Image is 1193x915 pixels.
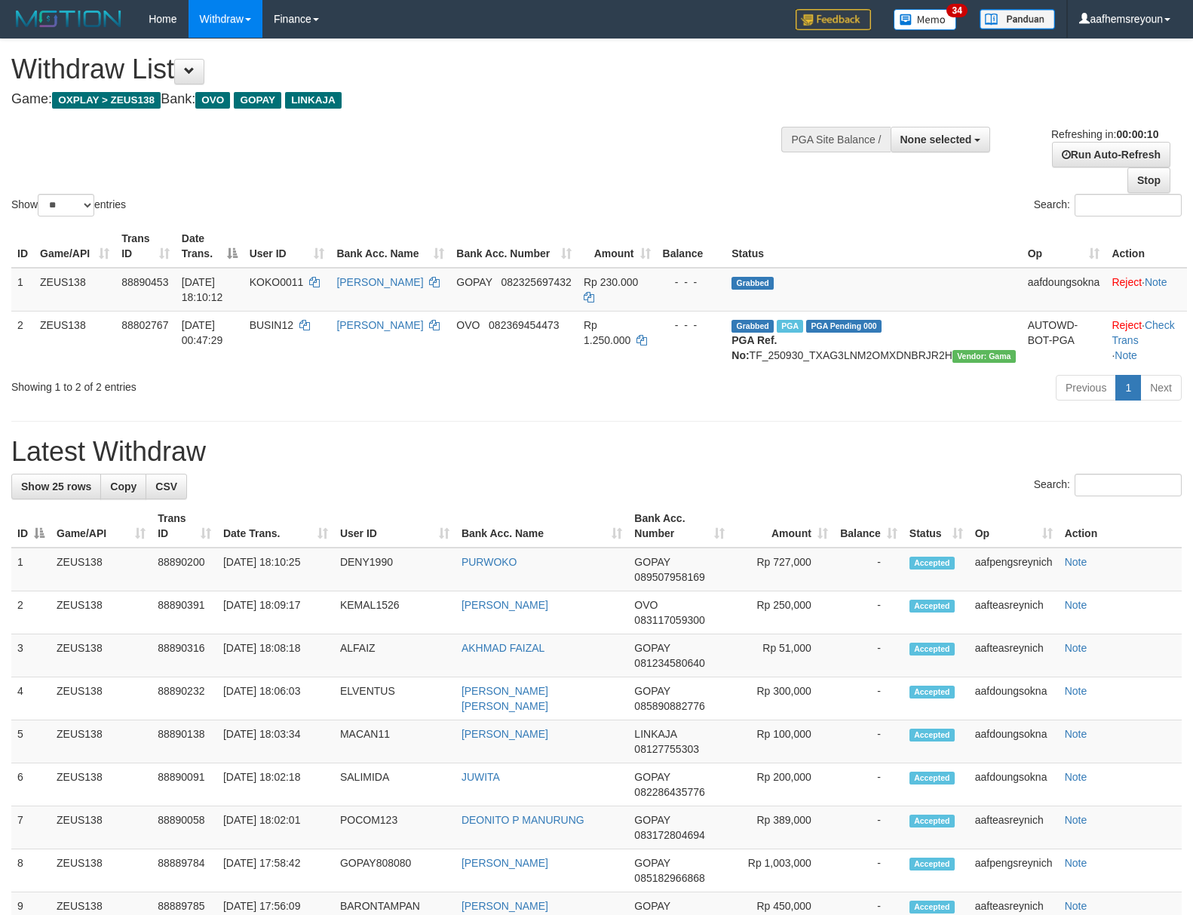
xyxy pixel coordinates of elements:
span: Copy 082369454473 to clipboard [489,319,559,331]
td: 3 [11,634,51,677]
a: Run Auto-Refresh [1052,142,1170,167]
td: - [834,548,903,591]
span: GOPAY [234,92,281,109]
td: ZEUS138 [51,806,152,849]
span: Rp 230.000 [584,276,638,288]
span: Accepted [909,901,955,913]
span: [DATE] 18:10:12 [182,276,223,303]
td: 88890138 [152,720,217,763]
td: Rp 51,000 [731,634,834,677]
h1: Withdraw List [11,54,781,84]
a: Note [1065,556,1087,568]
a: Check Trans [1112,319,1174,346]
td: [DATE] 18:09:17 [217,591,334,634]
span: GOPAY [634,857,670,869]
a: [PERSON_NAME] [462,599,548,611]
td: - [834,591,903,634]
td: 5 [11,720,51,763]
th: Bank Acc. Name: activate to sort column ascending [330,225,450,268]
span: GOPAY [634,685,670,697]
td: Rp 250,000 [731,591,834,634]
td: 8 [11,849,51,892]
span: CSV [155,481,177,493]
span: PGA Pending [806,320,882,333]
td: ZEUS138 [34,268,115,312]
a: AKHMAD FAIZAL [462,642,544,654]
td: · · [1106,311,1187,369]
span: Vendor URL: https://trx31.1velocity.biz [952,350,1016,363]
label: Search: [1034,474,1182,496]
td: 88889784 [152,849,217,892]
td: [DATE] 18:06:03 [217,677,334,720]
td: [DATE] 18:02:01 [217,806,334,849]
span: Copy 082325697432 to clipboard [501,276,571,288]
span: GOPAY [634,556,670,568]
th: Balance [657,225,726,268]
a: Stop [1127,167,1170,193]
a: Note [1065,900,1087,912]
td: Rp 100,000 [731,720,834,763]
span: 88890453 [121,276,168,288]
a: Note [1065,857,1087,869]
a: Note [1065,771,1087,783]
th: Balance: activate to sort column ascending [834,505,903,548]
a: Copy [100,474,146,499]
span: Copy 083172804694 to clipboard [634,829,704,841]
td: AUTOWD-BOT-PGA [1022,311,1106,369]
th: Bank Acc. Number: activate to sort column ascending [628,505,730,548]
div: - - - [663,318,720,333]
td: - [834,763,903,806]
span: Copy 089507958169 to clipboard [634,571,704,583]
td: 6 [11,763,51,806]
td: 1 [11,548,51,591]
th: Action [1106,225,1187,268]
td: aafteasreynich [969,591,1059,634]
th: ID: activate to sort column descending [11,505,51,548]
a: Note [1065,685,1087,697]
th: ID [11,225,34,268]
a: [PERSON_NAME] [PERSON_NAME] [462,685,548,712]
td: aafdoungsokna [1022,268,1106,312]
span: OVO [456,319,480,331]
td: 88890316 [152,634,217,677]
td: TF_250930_TXAG3LNM2OMXDNBRJR2H [725,311,1021,369]
span: Accepted [909,686,955,699]
a: Note [1115,349,1137,361]
td: aafpengsreynich [969,548,1059,591]
td: aafdoungsokna [969,763,1059,806]
td: ZEUS138 [51,677,152,720]
img: panduan.png [980,9,1055,29]
a: [PERSON_NAME] [336,276,423,288]
img: MOTION_logo.png [11,8,126,30]
h4: Game: Bank: [11,92,781,107]
td: aafdoungsokna [969,677,1059,720]
span: Accepted [909,772,955,785]
span: LINKAJA [634,728,676,740]
a: [PERSON_NAME] [462,728,548,740]
button: None selected [891,127,991,152]
select: Showentries [38,194,94,216]
td: ZEUS138 [34,311,115,369]
td: ELVENTUS [334,677,455,720]
td: - [834,634,903,677]
th: Date Trans.: activate to sort column descending [176,225,244,268]
label: Show entries [11,194,126,216]
td: aafteasreynich [969,806,1059,849]
td: 2 [11,591,51,634]
a: Previous [1056,375,1116,401]
th: Bank Acc. Name: activate to sort column ascending [455,505,628,548]
td: Rp 1,003,000 [731,849,834,892]
th: User ID: activate to sort column ascending [334,505,455,548]
td: ZEUS138 [51,763,152,806]
td: [DATE] 18:10:25 [217,548,334,591]
span: BUSIN12 [250,319,293,331]
a: [PERSON_NAME] [462,900,548,912]
td: 1 [11,268,34,312]
th: Amount: activate to sort column ascending [578,225,657,268]
th: User ID: activate to sort column ascending [244,225,331,268]
td: - [834,677,903,720]
td: 88890391 [152,591,217,634]
input: Search: [1075,474,1182,496]
div: Showing 1 to 2 of 2 entries [11,373,486,395]
span: Copy 083117059300 to clipboard [634,614,704,626]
